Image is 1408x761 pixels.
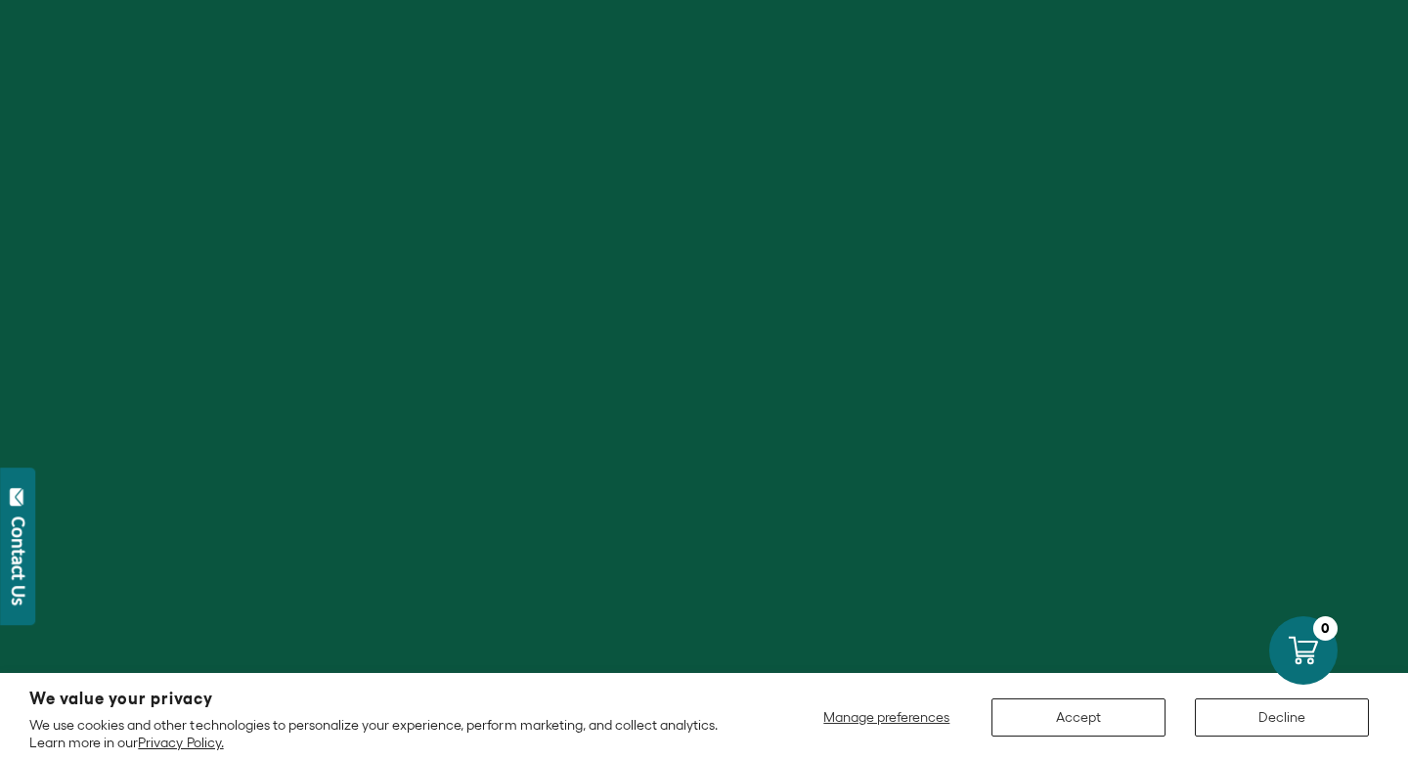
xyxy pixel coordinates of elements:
button: Manage preferences [812,698,962,737]
button: Decline [1195,698,1369,737]
div: Contact Us [9,516,28,605]
span: Manage preferences [823,709,949,725]
h2: We value your privacy [29,691,744,707]
div: 0 [1313,616,1338,641]
p: We use cookies and other technologies to personalize your experience, perform marketing, and coll... [29,716,744,751]
a: Privacy Policy. [138,735,223,750]
button: Accept [991,698,1166,737]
